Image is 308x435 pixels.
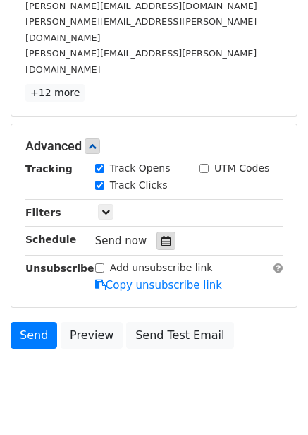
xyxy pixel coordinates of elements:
label: Track Clicks [110,178,168,193]
strong: Schedule [25,234,76,245]
strong: Tracking [25,163,73,174]
strong: Filters [25,207,61,218]
a: Copy unsubscribe link [95,279,222,292]
a: +12 more [25,84,85,102]
span: Send now [95,234,147,247]
label: Add unsubscribe link [110,261,213,275]
label: UTM Codes [214,161,269,176]
iframe: Chat Widget [238,367,308,435]
a: Send [11,322,57,349]
a: Send Test Email [126,322,233,349]
small: [PERSON_NAME][EMAIL_ADDRESS][PERSON_NAME][DOMAIN_NAME] [25,48,257,75]
a: Preview [61,322,123,349]
small: [PERSON_NAME][EMAIL_ADDRESS][PERSON_NAME][DOMAIN_NAME] [25,16,257,43]
strong: Unsubscribe [25,263,94,274]
small: [PERSON_NAME][EMAIL_ADDRESS][DOMAIN_NAME] [25,1,257,11]
label: Track Opens [110,161,171,176]
h5: Advanced [25,138,283,154]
